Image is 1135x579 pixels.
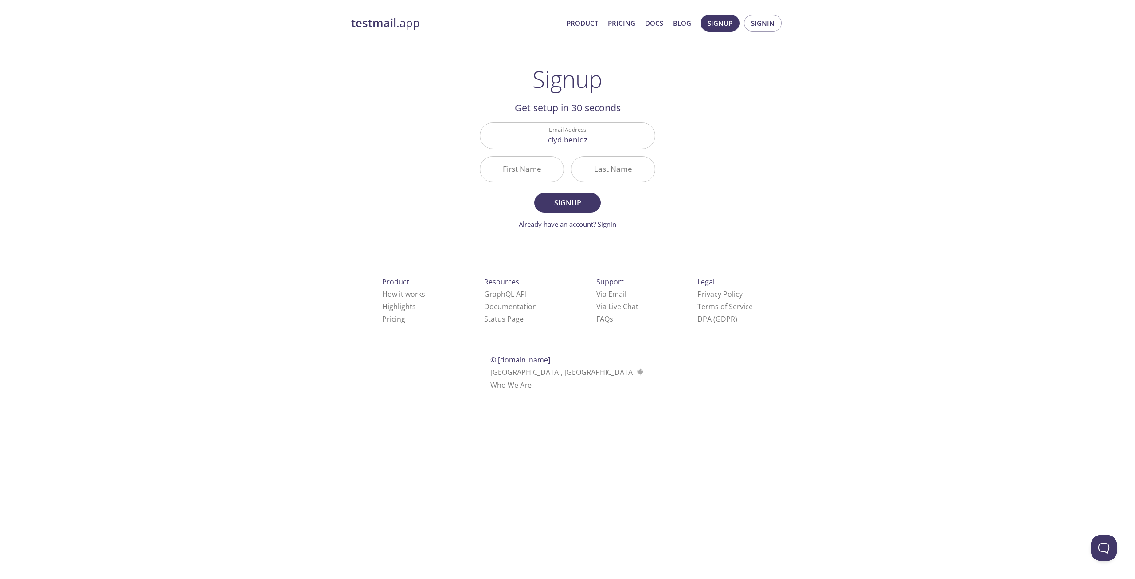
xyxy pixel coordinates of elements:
[382,302,416,311] a: Highlights
[697,302,753,311] a: Terms of Service
[697,289,743,299] a: Privacy Policy
[480,100,655,115] h2: Get setup in 30 seconds
[708,17,732,29] span: Signup
[544,197,591,209] span: Signup
[382,277,409,287] span: Product
[534,193,601,213] button: Signup
[490,355,550,365] span: © [DOMAIN_NAME]
[751,17,775,29] span: Signin
[532,66,603,92] h1: Signup
[645,17,663,29] a: Docs
[519,220,616,228] a: Already have an account? Signin
[596,277,624,287] span: Support
[382,314,405,324] a: Pricing
[701,15,740,32] button: Signup
[567,17,598,29] a: Product
[382,289,425,299] a: How it works
[596,302,638,311] a: Via Live Chat
[608,17,635,29] a: Pricing
[610,314,613,324] span: s
[697,314,737,324] a: DPA (GDPR)
[673,17,691,29] a: Blog
[697,277,715,287] span: Legal
[744,15,782,32] button: Signin
[351,16,560,31] a: testmail.app
[484,289,527,299] a: GraphQL API
[596,314,613,324] a: FAQ
[490,367,645,377] span: [GEOGRAPHIC_DATA], [GEOGRAPHIC_DATA]
[1091,535,1117,561] iframe: Help Scout Beacon - Open
[490,380,532,390] a: Who We Are
[484,302,537,311] a: Documentation
[484,314,524,324] a: Status Page
[596,289,626,299] a: Via Email
[484,277,519,287] span: Resources
[351,15,396,31] strong: testmail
